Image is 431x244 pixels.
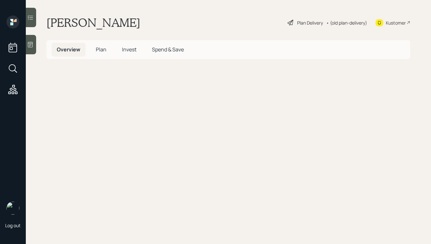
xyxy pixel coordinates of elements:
[297,19,323,26] div: Plan Delivery
[5,222,21,228] div: Log out
[57,46,80,53] span: Overview
[46,16,140,30] h1: [PERSON_NAME]
[152,46,184,53] span: Spend & Save
[96,46,106,53] span: Plan
[326,19,367,26] div: • (old plan-delivery)
[386,19,406,26] div: Kustomer
[6,202,19,215] img: hunter_neumayer.jpg
[122,46,136,53] span: Invest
